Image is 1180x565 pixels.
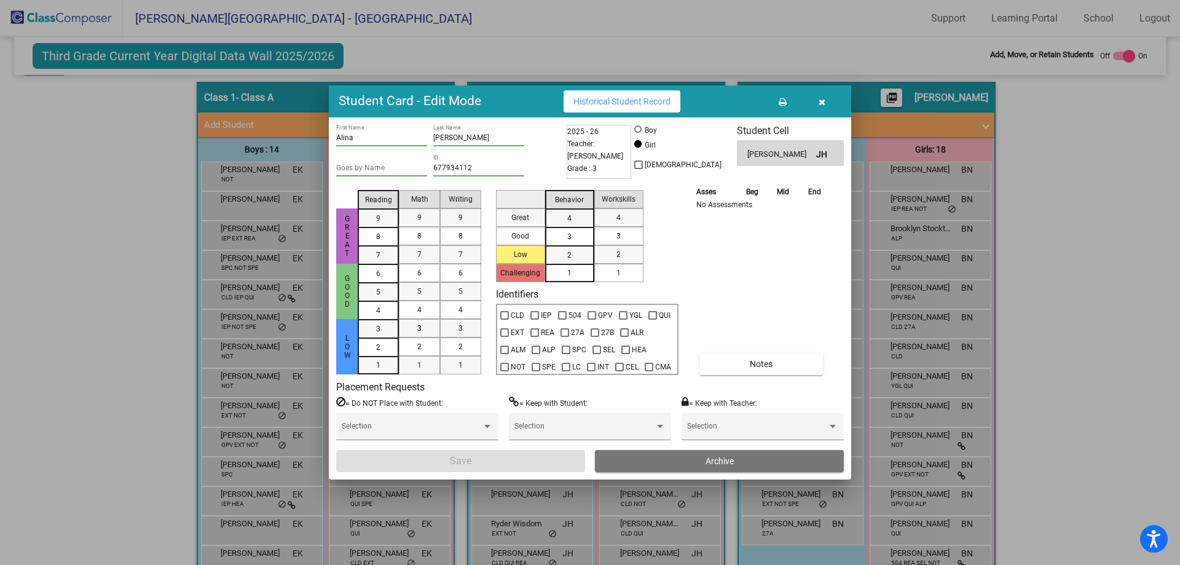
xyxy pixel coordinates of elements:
[616,249,621,260] span: 2
[342,274,353,309] span: Good
[417,249,422,260] span: 7
[750,359,773,369] span: Notes
[449,194,473,205] span: Writing
[573,97,671,106] span: Historical Student Record
[626,360,639,374] span: CEL
[682,397,757,409] label: = Keep with Teacher:
[336,164,427,173] input: goes by name
[693,185,736,199] th: Asses
[737,185,768,199] th: Beg
[542,342,556,357] span: ALP
[747,148,816,161] span: [PERSON_NAME]
[336,397,443,409] label: = Do NOT Place with Student:
[602,194,635,205] span: Workskills
[376,268,380,279] span: 6
[336,450,585,472] button: Save
[458,323,463,334] span: 3
[567,250,572,261] span: 2
[632,342,647,357] span: HEA
[417,231,422,242] span: 8
[567,213,572,224] span: 4
[511,325,524,340] span: EXT
[496,288,538,300] label: Identifiers
[699,353,823,375] button: Notes
[568,308,581,323] span: 504
[564,90,680,113] button: Historical Student Record
[376,250,380,261] span: 7
[458,249,463,260] span: 7
[595,450,844,472] button: Archive
[572,360,581,374] span: LC
[644,140,656,151] div: Girl
[597,360,609,374] span: INT
[458,231,463,242] span: 8
[417,212,422,223] span: 9
[458,341,463,352] span: 2
[417,286,422,297] span: 5
[458,267,463,279] span: 6
[339,93,481,109] h3: Student Card - Edit Mode
[567,267,572,279] span: 1
[411,194,428,205] span: Math
[376,323,380,334] span: 3
[567,125,599,138] span: 2025 - 26
[376,213,380,224] span: 9
[706,456,734,466] span: Archive
[458,360,463,371] span: 1
[511,360,525,374] span: NOT
[511,308,524,323] span: CLD
[542,360,556,374] span: SPE
[376,286,380,298] span: 5
[541,325,554,340] span: REA
[644,125,657,136] div: Boy
[603,342,615,357] span: SEL
[598,308,613,323] span: GPV
[768,185,798,199] th: Mid
[336,381,425,393] label: Placement Requests
[567,138,631,162] span: Teacher: [PERSON_NAME]
[342,334,353,360] span: Low
[417,304,422,315] span: 4
[616,267,621,279] span: 1
[433,164,524,173] input: Enter ID
[616,212,621,223] span: 4
[572,342,586,357] span: SPC
[376,360,380,371] span: 1
[541,308,552,323] span: IEP
[798,185,830,199] th: End
[458,286,463,297] span: 5
[365,194,392,205] span: Reading
[376,305,380,316] span: 4
[511,342,525,357] span: ALM
[659,308,671,323] span: QUI
[567,162,597,175] span: Grade : 3
[450,455,471,467] span: Save
[417,267,422,279] span: 6
[417,323,422,334] span: 3
[417,360,422,371] span: 1
[655,360,671,374] span: CMA
[376,231,380,242] span: 8
[816,148,833,161] span: JH
[645,157,722,172] span: [DEMOGRAPHIC_DATA]
[693,199,830,211] td: No Assessments
[567,231,572,242] span: 3
[571,325,584,340] span: 27A
[458,304,463,315] span: 4
[631,325,643,340] span: ALR
[601,325,614,340] span: 27B
[342,215,353,258] span: Great
[616,231,621,242] span: 3
[737,125,844,136] h3: Student Cell
[555,194,584,205] span: Behavior
[629,308,642,323] span: YGL
[458,212,463,223] span: 9
[509,397,588,409] label: = Keep with Student:
[376,342,380,353] span: 2
[417,341,422,352] span: 2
